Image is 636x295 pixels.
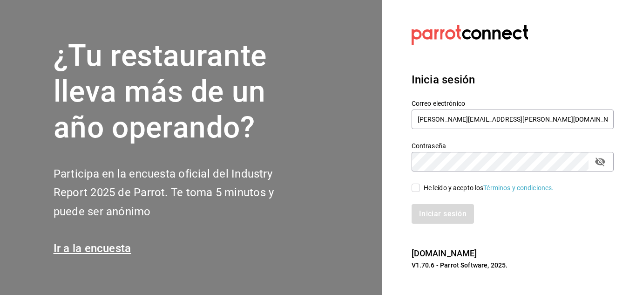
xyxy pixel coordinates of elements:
[424,183,554,193] div: He leído y acepto los
[412,110,614,129] input: Ingresa tu correo electrónico
[54,165,305,221] h2: Participa en la encuesta oficial del Industry Report 2025 de Parrot. Te toma 5 minutos y puede se...
[592,154,608,170] button: passwordField
[412,261,614,270] p: V1.70.6 - Parrot Software, 2025.
[54,242,131,255] a: Ir a la encuesta
[412,100,614,107] label: Correo electrónico
[483,184,554,192] a: Términos y condiciones.
[412,143,614,149] label: Contraseña
[54,38,305,145] h1: ¿Tu restaurante lleva más de un año operando?
[412,71,614,88] h3: Inicia sesión
[412,248,477,258] a: [DOMAIN_NAME]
